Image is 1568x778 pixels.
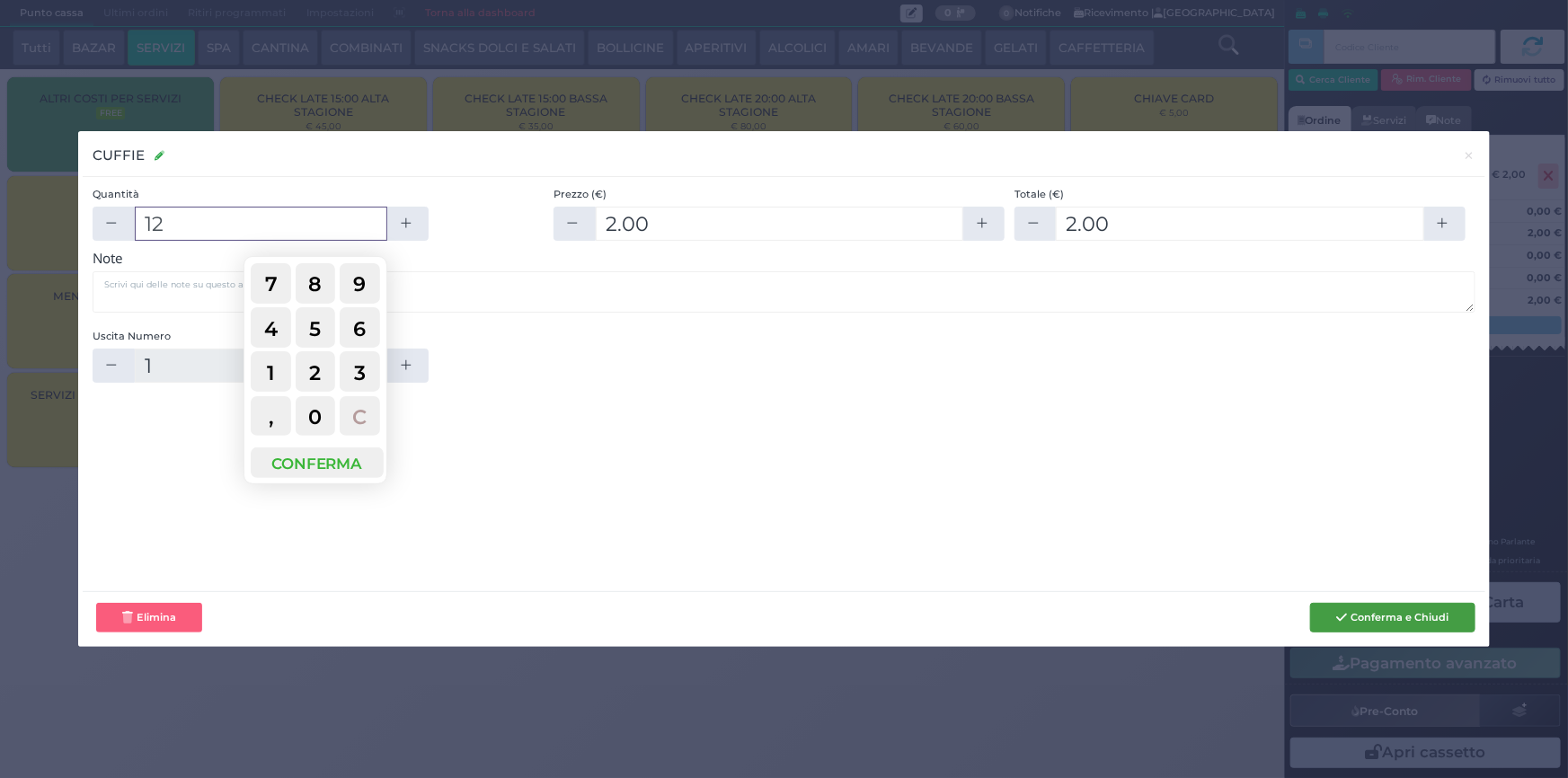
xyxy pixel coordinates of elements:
label: Uscita Numero [93,329,429,344]
button: 5 [296,307,336,348]
span: × [1464,146,1475,165]
button: C [340,396,380,437]
span: , [269,397,273,438]
span: 4 [264,309,278,349]
label: Quantità [93,187,429,202]
span: 6 [353,309,366,349]
button: 6 [340,307,380,348]
span: 1 [267,353,275,393]
span: 7 [265,264,278,305]
span: 0 [308,397,322,438]
button: Conferma e Chiudi [1310,603,1475,633]
button: 1 [251,351,291,392]
button: 3 [340,351,380,392]
span: 3 [354,353,366,393]
span: 8 [308,264,322,305]
button: 7 [251,263,291,304]
h3: Note [93,251,1475,266]
span: C [352,397,367,438]
button: 2 [296,351,336,392]
button: , [251,396,291,437]
button: 8 [296,263,336,304]
span: 9 [353,264,366,305]
h3: CUFFIE [93,146,145,166]
button: 9 [340,263,380,304]
button: Elimina [96,603,202,633]
button: Chiudi [1453,136,1484,176]
button: 0 [296,396,336,437]
span: 2 [309,353,321,393]
button: CONFERMA [251,447,384,478]
span: 5 [309,309,321,349]
label: Totale (€) [1014,187,1466,202]
span: CONFERMA [271,449,363,480]
label: Prezzo (€) [554,187,1005,202]
button: 4 [251,307,291,348]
